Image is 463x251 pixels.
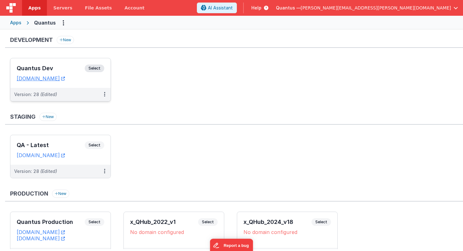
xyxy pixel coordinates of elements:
div: No domain configured [243,229,331,235]
button: Quantus — [PERSON_NAME][EMAIL_ADDRESS][PERSON_NAME][DOMAIN_NAME] [276,5,458,11]
span: AI Assistant [208,5,233,11]
h3: x_QHub_2022_v1 [130,219,198,225]
button: New [39,113,57,121]
h3: Development [10,37,53,43]
span: (Edited) [40,92,57,97]
span: Help [251,5,261,11]
div: No domain configured [130,229,218,235]
h3: Quantus Dev [17,65,85,71]
div: Version: 28 [14,91,57,98]
button: New [52,190,69,198]
button: Options [58,18,68,28]
a: [DOMAIN_NAME] [17,75,65,82]
span: File Assets [85,5,112,11]
a: [DOMAIN_NAME] [17,152,65,158]
span: Servers [53,5,72,11]
span: Select [85,141,104,149]
a: [DOMAIN_NAME] [17,235,65,242]
span: (Edited) [40,168,57,174]
h3: Staging [10,114,36,120]
button: New [57,36,74,44]
h3: Production [10,191,48,197]
div: Version: 28 [14,168,57,174]
span: Select [85,65,104,72]
h3: Quantus Production [17,219,85,225]
div: Quantus [34,19,56,26]
span: Quantus — [276,5,301,11]
a: [DOMAIN_NAME] [17,229,65,235]
span: [PERSON_NAME][EMAIL_ADDRESS][PERSON_NAME][DOMAIN_NAME] [301,5,451,11]
span: Select [85,218,104,226]
button: AI Assistant [197,3,237,13]
div: Apps [10,20,21,26]
span: Select [198,218,218,226]
span: Apps [28,5,41,11]
h3: x_QHub_2024_v18 [243,219,312,225]
span: Select [312,218,331,226]
h3: QA - Latest [17,142,85,148]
